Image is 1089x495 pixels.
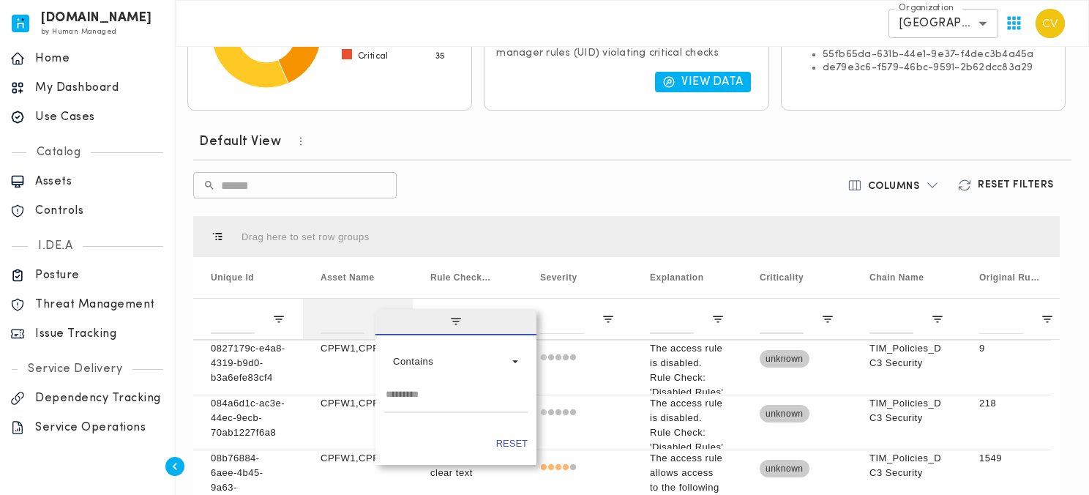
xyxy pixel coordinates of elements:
[760,342,809,376] span: unknown
[321,396,395,411] p: CPFW1,CPFW2
[28,239,83,253] p: I.DE.A
[35,204,165,218] p: Controls
[602,313,615,326] button: Open Filter Menu
[430,305,474,334] input: Rule Check Definition Name Filter Input
[979,341,1054,356] p: 9
[760,452,809,485] span: unknown
[18,362,132,376] p: Service Delivery
[540,396,577,430] div: Informational
[869,305,913,334] input: Chain Name Filter Input
[35,81,165,95] p: My Dashboard
[823,62,1053,75] li: de79e3c6-f579-46bc-9591-2b62dcc83a29
[242,231,370,242] span: Drag here to set row groups
[35,174,165,189] p: Assets
[760,272,804,283] span: Criticality
[1041,313,1054,326] button: Open Filter Menu
[393,356,509,367] div: Contains
[35,297,165,312] p: Threat Management
[375,309,536,335] span: filter
[211,341,285,385] p: 0827179c-e4a8-4319-b9d0-b3a6efe83cf4
[869,396,944,425] p: TIM_Policies_DC3 Security
[869,451,944,480] p: TIM_Policies_DC3 Security
[681,75,744,89] p: View Data
[1030,3,1071,44] button: User
[35,391,165,406] p: Dependency Tracking
[978,179,1054,192] h6: Reset Filters
[321,341,395,356] p: CPFW1,CPFW2
[711,313,725,326] button: Open Filter Menu
[821,313,834,326] button: Open Filter Menu
[375,309,536,466] div: Column Menu
[35,327,165,341] p: Issue Tracking
[430,451,505,480] p: risky ports - clear text
[869,341,944,371] p: TIM_Policies_DC3 Security
[760,305,804,334] input: Criticality Filter Input
[321,305,364,334] input: Asset Name Filter Input
[35,420,165,435] p: Service Operations
[272,313,285,326] button: Open Filter Menu
[650,305,694,334] input: Explanation Filter Input
[384,350,528,373] div: Filtering operator
[1036,9,1065,38] img: Carter Velasquez
[26,145,91,160] p: Catalog
[12,15,29,32] img: invicta.io
[35,51,165,66] p: Home
[384,384,528,413] input: Filter Value
[823,48,1053,62] li: 55fb65da-631b-44e1-9e37-f4dec3b4a45a
[211,305,255,334] input: Unique Id Filter Input
[540,451,577,485] div: High
[41,13,152,23] h6: [DOMAIN_NAME]
[760,397,809,431] span: unknown
[979,396,1054,411] p: 218
[948,172,1066,198] button: Reset Filters
[35,110,165,124] p: Use Cases
[35,268,165,283] p: Posture
[655,72,751,92] button: View Data
[242,231,370,242] div: Row Groups
[868,180,920,193] h6: Columns
[321,451,395,466] p: CPFW1,CPFW2
[888,9,998,38] div: [GEOGRAPHIC_DATA]
[650,272,704,283] span: Explanation
[979,272,1041,283] span: Original Rule ID
[496,436,528,451] button: Reset
[435,51,446,62] span: 35
[540,272,577,283] span: Severity
[540,341,577,375] div: Informational
[41,28,116,36] span: by Human Managed
[211,272,254,283] span: Unique Id
[899,2,954,15] label: Organization
[430,272,492,283] span: Rule Check Definition Name
[211,396,285,440] p: 084a6d1c-ac3e-44ec-9ecb-70ab1227f6a8
[931,313,944,326] button: Open Filter Menu
[869,272,924,283] span: Chain Name
[839,172,949,198] button: Columns
[199,133,281,151] h6: Default View
[496,47,756,60] p: manager rules (UID) violating critical checks
[979,451,1054,466] p: 1549
[358,51,389,62] span: Critical
[321,272,375,283] span: Asset Name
